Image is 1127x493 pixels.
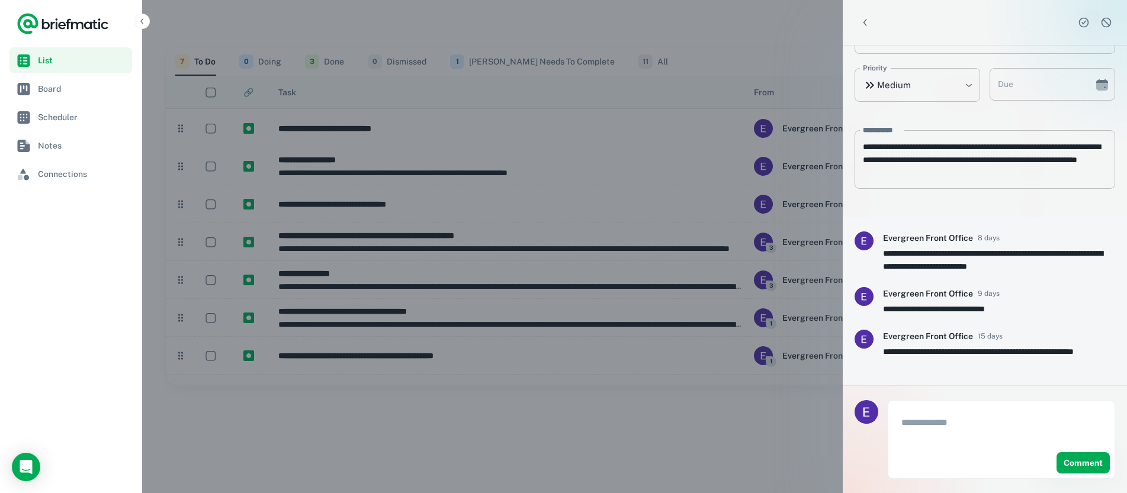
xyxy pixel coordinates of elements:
h6: Evergreen Front Office [883,287,973,300]
span: 9 days [978,288,1000,299]
span: Connections [38,167,127,181]
h6: Evergreen Front Office [883,231,973,244]
button: Comment [1057,452,1110,473]
button: Complete task [1075,14,1093,31]
img: ACg8ocKEnd85GMpc7C0H8eBAdxUFF5FG9_b1NjbhyUUEuV6RlVZoOA=s96-c [855,231,874,250]
a: Scheduler [9,104,132,130]
img: ACg8ocKEnd85GMpc7C0H8eBAdxUFF5FG9_b1NjbhyUUEuV6RlVZoOA=s96-c [855,330,874,349]
div: scrollable content [843,46,1127,385]
label: Priority [863,63,887,73]
a: Board [9,76,132,102]
button: Back [855,12,876,33]
h6: Evergreen Front Office [883,330,973,343]
span: 15 days [978,331,1003,341]
span: 8 days [978,233,1000,243]
button: Choose date [1090,73,1114,96]
div: Medium [855,68,980,102]
img: Evergreen Front Office [855,400,878,424]
a: List [9,47,132,73]
span: List [38,54,127,67]
a: Notes [9,133,132,159]
span: Scheduler [38,111,127,124]
a: Logo [17,12,109,36]
div: Load Chat [12,453,40,481]
span: Board [38,82,127,95]
a: Connections [9,161,132,187]
img: ACg8ocKEnd85GMpc7C0H8eBAdxUFF5FG9_b1NjbhyUUEuV6RlVZoOA=s96-c [855,287,874,306]
button: Dismiss task [1097,14,1115,31]
span: Notes [38,139,127,152]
